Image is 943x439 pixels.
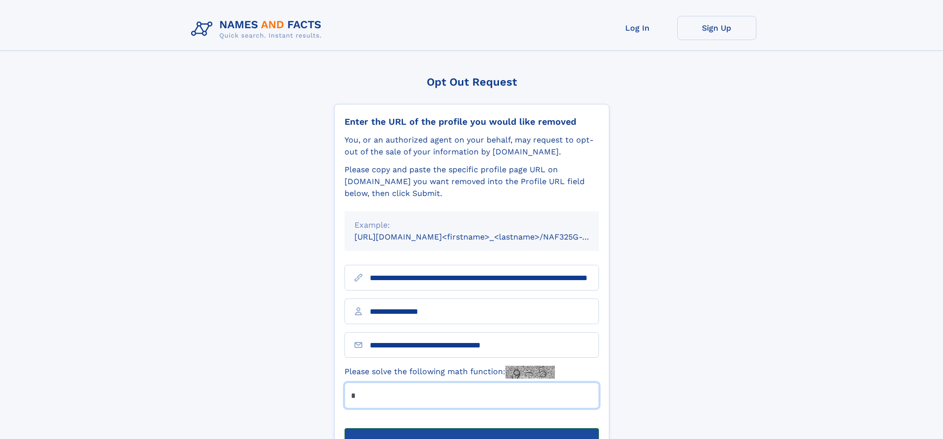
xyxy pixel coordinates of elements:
[345,134,599,158] div: You, or an authorized agent on your behalf, may request to opt-out of the sale of your informatio...
[345,164,599,199] div: Please copy and paste the specific profile page URL on [DOMAIN_NAME] you want removed into the Pr...
[187,16,330,43] img: Logo Names and Facts
[345,116,599,127] div: Enter the URL of the profile you would like removed
[334,76,609,88] div: Opt Out Request
[345,366,555,379] label: Please solve the following math function:
[354,232,618,242] small: [URL][DOMAIN_NAME]<firstname>_<lastname>/NAF325G-xxxxxxxx
[598,16,677,40] a: Log In
[677,16,756,40] a: Sign Up
[354,219,589,231] div: Example:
